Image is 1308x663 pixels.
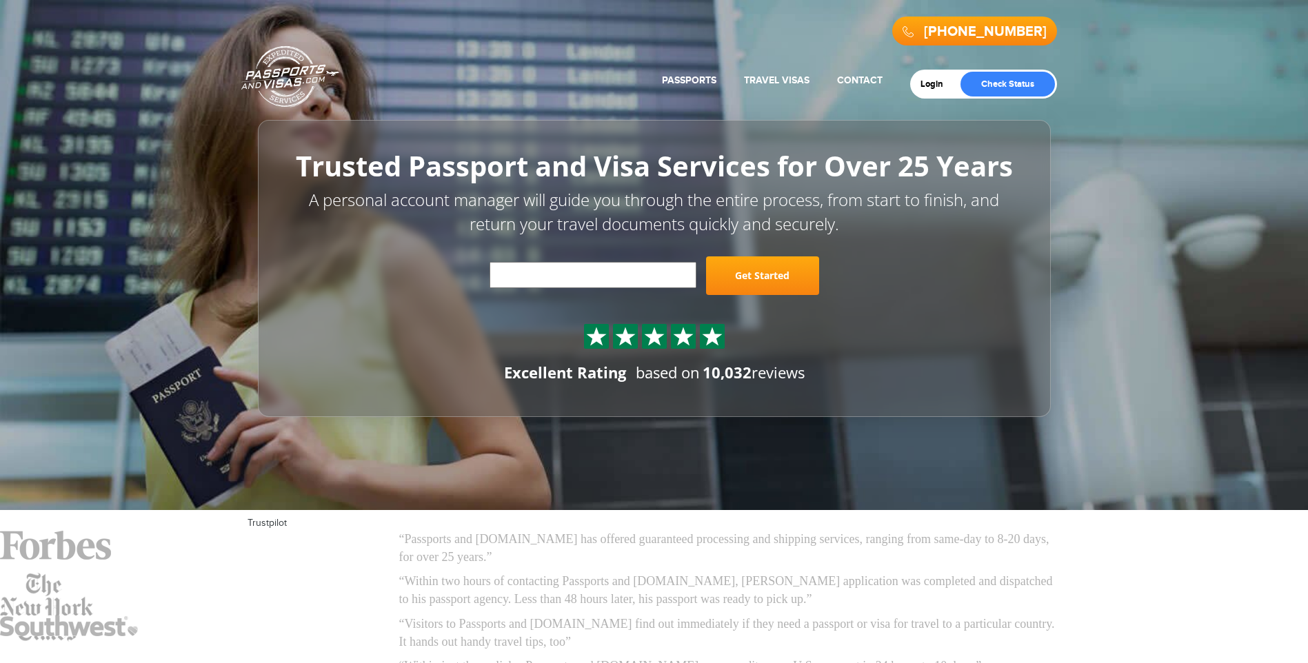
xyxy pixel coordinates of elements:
[586,326,607,347] img: Sprite St
[706,256,819,295] a: Get Started
[504,362,626,383] div: Excellent Rating
[703,362,805,382] span: reviews
[615,326,636,347] img: Sprite St
[920,79,953,90] a: Login
[924,23,1047,40] a: [PHONE_NUMBER]
[636,362,700,382] span: based on
[248,518,287,529] a: Trustpilot
[744,74,809,86] a: Travel Visas
[673,326,694,347] img: Sprite St
[399,531,1061,566] p: “Passports and [DOMAIN_NAME] has offered guaranteed processing and shipping services, ranging fro...
[241,45,339,108] a: Passports & [DOMAIN_NAME]
[837,74,883,86] a: Contact
[399,573,1061,608] p: “Within two hours of contacting Passports and [DOMAIN_NAME], [PERSON_NAME] application was comple...
[960,72,1055,96] a: Check Status
[703,362,752,382] strong: 10,032
[644,326,665,347] img: Sprite St
[399,615,1061,651] p: “Visitors to Passports and [DOMAIN_NAME] find out immediately if they need a passport or visa for...
[702,326,723,347] img: Sprite St
[289,188,1020,236] p: A personal account manager will guide you through the entire process, from start to finish, and r...
[662,74,716,86] a: Passports
[289,151,1020,181] h1: Trusted Passport and Visa Services for Over 25 Years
